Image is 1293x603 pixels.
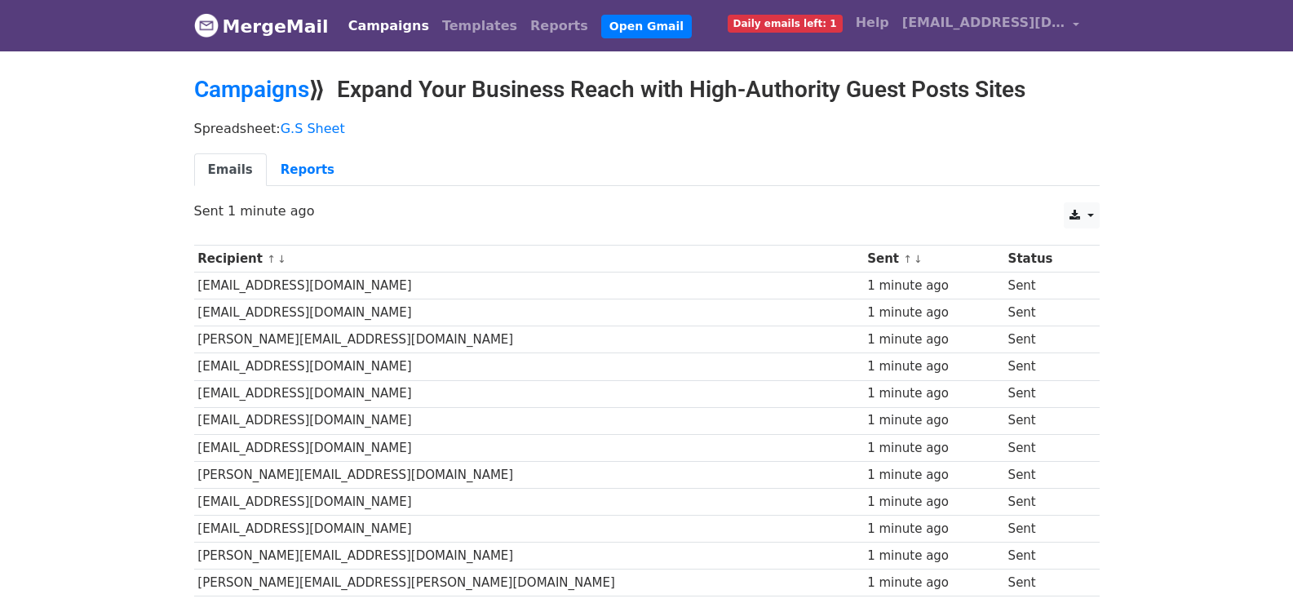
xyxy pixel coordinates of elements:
td: Sent [1004,299,1087,326]
td: [PERSON_NAME][EMAIL_ADDRESS][DOMAIN_NAME] [194,461,864,488]
a: Templates [436,10,524,42]
a: ↓ [277,253,286,265]
th: Status [1004,246,1087,273]
td: Sent [1004,380,1087,407]
td: [PERSON_NAME][EMAIL_ADDRESS][DOMAIN_NAME] [194,543,864,570]
td: Sent [1004,570,1087,596]
div: 1 minute ago [867,493,1000,512]
span: Daily emails left: 1 [728,15,843,33]
td: [PERSON_NAME][EMAIL_ADDRESS][PERSON_NAME][DOMAIN_NAME] [194,570,864,596]
p: Spreadsheet: [194,120,1100,137]
td: [EMAIL_ADDRESS][DOMAIN_NAME] [194,353,864,380]
td: Sent [1004,488,1087,515]
a: G.S Sheet [281,121,345,136]
td: [EMAIL_ADDRESS][DOMAIN_NAME] [194,273,864,299]
a: ↑ [903,253,912,265]
a: Reports [267,153,348,187]
img: MergeMail logo [194,13,219,38]
td: Sent [1004,543,1087,570]
td: Sent [1004,516,1087,543]
div: 1 minute ago [867,574,1000,592]
td: [EMAIL_ADDRESS][DOMAIN_NAME] [194,380,864,407]
td: [EMAIL_ADDRESS][DOMAIN_NAME] [194,407,864,434]
td: [EMAIL_ADDRESS][DOMAIN_NAME] [194,516,864,543]
div: 1 minute ago [867,330,1000,349]
td: Sent [1004,407,1087,434]
a: ↑ [267,253,276,265]
div: 1 minute ago [867,277,1000,295]
a: Campaigns [342,10,436,42]
div: 1 minute ago [867,439,1000,458]
a: MergeMail [194,9,329,43]
div: 1 minute ago [867,384,1000,403]
td: [EMAIL_ADDRESS][DOMAIN_NAME] [194,299,864,326]
a: ↓ [914,253,923,265]
a: [EMAIL_ADDRESS][DOMAIN_NAME] [896,7,1087,45]
a: Emails [194,153,267,187]
div: 1 minute ago [867,411,1000,430]
div: 1 minute ago [867,304,1000,322]
td: [PERSON_NAME][EMAIL_ADDRESS][DOMAIN_NAME] [194,326,864,353]
td: Sent [1004,461,1087,488]
td: Sent [1004,434,1087,461]
td: [EMAIL_ADDRESS][DOMAIN_NAME] [194,488,864,515]
td: Sent [1004,273,1087,299]
th: Recipient [194,246,864,273]
span: [EMAIL_ADDRESS][DOMAIN_NAME] [902,13,1065,33]
a: Open Gmail [601,15,692,38]
a: Campaigns [194,76,309,103]
td: [EMAIL_ADDRESS][DOMAIN_NAME] [194,434,864,461]
a: Reports [524,10,595,42]
p: Sent 1 minute ago [194,202,1100,219]
div: 1 minute ago [867,547,1000,565]
td: Sent [1004,326,1087,353]
div: 1 minute ago [867,357,1000,376]
th: Sent [863,246,1003,273]
a: Help [849,7,896,39]
td: Sent [1004,353,1087,380]
h2: ⟫ Expand Your Business Reach with High-Authority Guest Posts Sites [194,76,1100,104]
a: Daily emails left: 1 [721,7,849,39]
div: 1 minute ago [867,466,1000,485]
div: 1 minute ago [867,520,1000,539]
